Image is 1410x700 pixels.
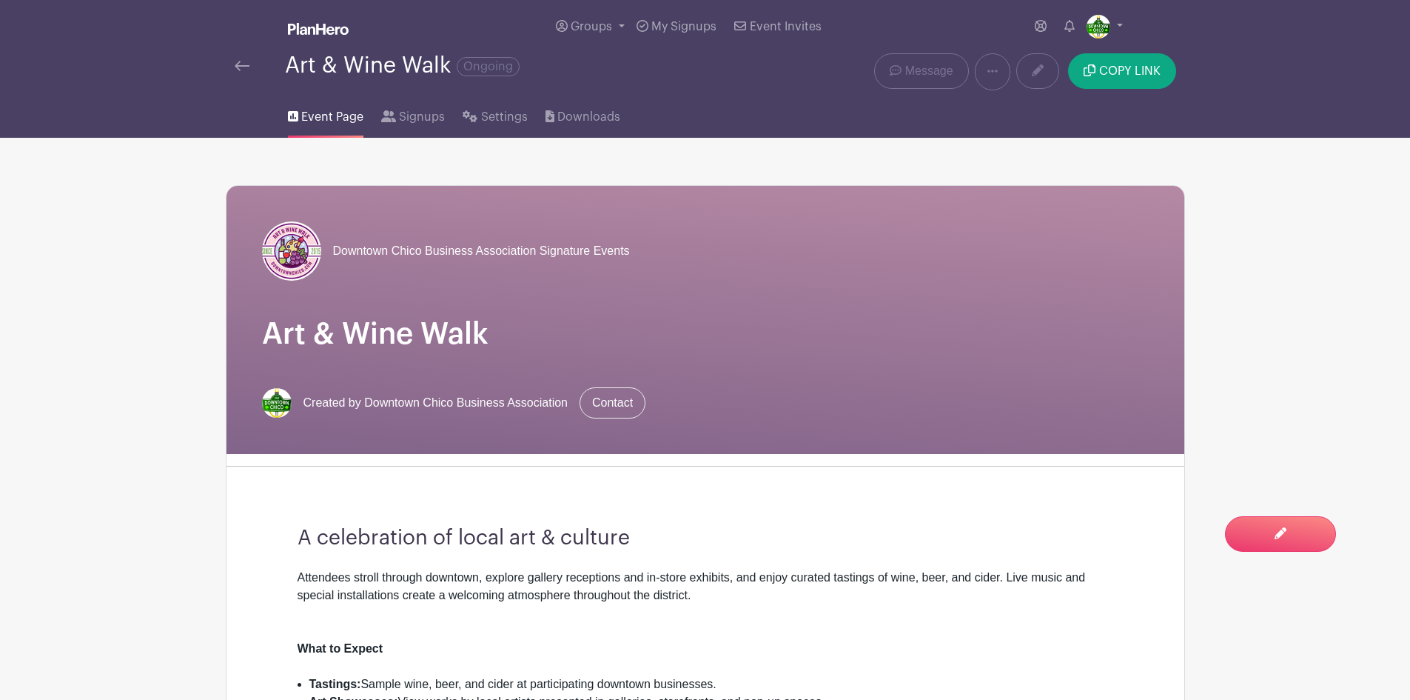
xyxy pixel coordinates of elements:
button: COPY LINK [1068,53,1175,89]
span: Ongoing [457,57,520,76]
span: Message [905,62,953,80]
a: Signups [381,90,445,138]
strong: What to Expect [298,642,383,655]
a: Event Page [288,90,363,138]
h3: A celebration of local art & culture [298,526,1113,551]
img: logo_white-6c42ec7e38ccf1d336a20a19083b03d10ae64f83f12c07503d8b9e83406b4c7d.svg [288,23,349,35]
span: Event Page [301,108,363,126]
span: Groups [571,21,612,33]
span: Signups [399,108,445,126]
span: Created by Downtown Chico Business Association [303,394,568,412]
img: thumbnail_Outlook-gw0oh3o3.png [262,388,292,418]
span: Event Invites [750,21,822,33]
img: thumbnail_Outlook-gw0oh3o3.png [1087,15,1110,39]
li: Sample wine, beer, and cider at participating downtown businesses. [309,676,1113,693]
img: 165a.jpg [262,221,321,281]
a: Settings [463,90,527,138]
span: COPY LINK [1099,65,1161,77]
a: Message [874,53,968,89]
span: Downtown Chico Business Association Signature Events [333,242,630,260]
span: Downloads [557,108,620,126]
a: Contact [580,387,645,419]
span: My Signups [651,21,716,33]
a: Downloads [545,90,620,138]
div: Art & Wine Walk [285,53,520,78]
span: Settings [481,108,528,126]
img: back-arrow-29a5d9b10d5bd6ae65dc969a981735edf675c4d7a1fe02e03b50dbd4ba3cdb55.svg [235,61,249,71]
div: Attendees stroll through downtown, explore gallery receptions and in-store exhibits, and enjoy cu... [298,569,1113,622]
h1: Art & Wine Walk [262,316,1149,352]
strong: Tastings: [309,678,361,690]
